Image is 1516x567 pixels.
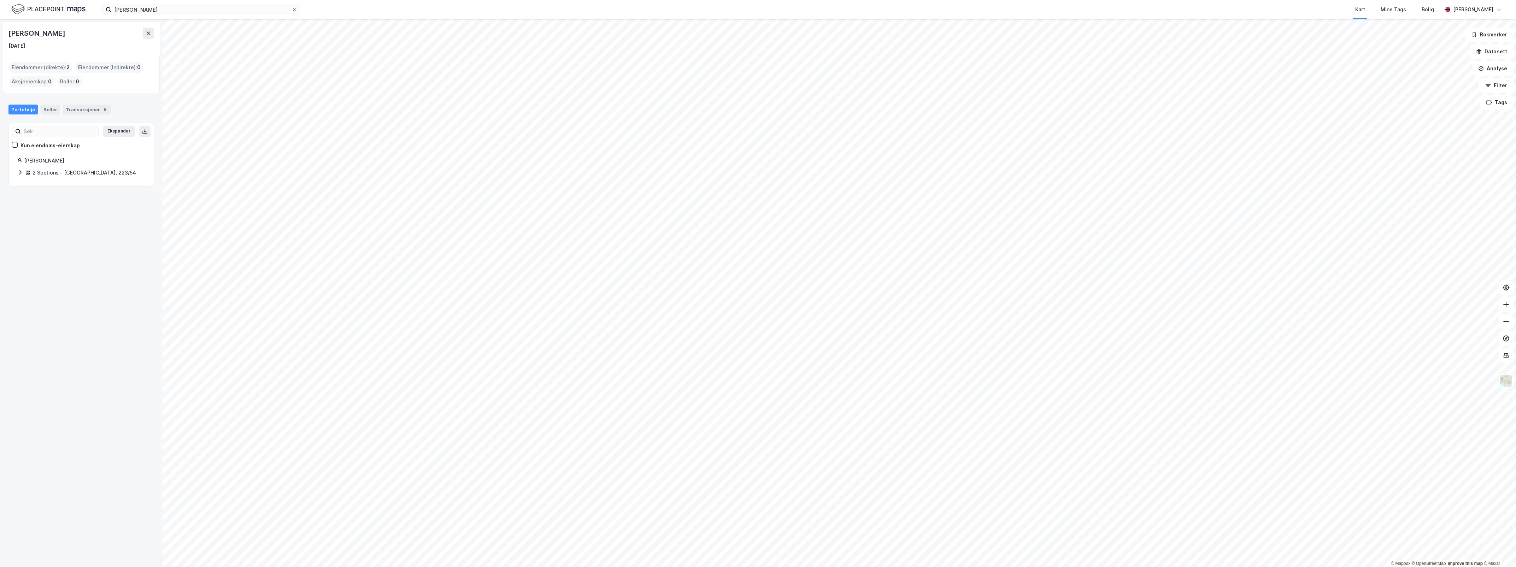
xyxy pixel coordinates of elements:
[1481,533,1516,567] iframe: Chat Widget
[57,76,82,87] div: Roller :
[8,28,66,39] div: [PERSON_NAME]
[1470,45,1513,59] button: Datasett
[1412,561,1446,566] a: OpenStreetMap
[9,76,54,87] div: Aksjeeierskap :
[1479,78,1513,93] button: Filter
[8,42,25,50] div: [DATE]
[1499,374,1513,388] img: Z
[1480,95,1513,110] button: Tags
[41,105,60,114] div: Roller
[21,126,98,137] input: Søk
[11,3,86,16] img: logo.f888ab2527a4732fd821a326f86c7f29.svg
[9,62,72,73] div: Eiendommer (direkte) :
[33,169,136,177] div: 2 Sections - [GEOGRAPHIC_DATA], 223/54
[76,77,79,86] span: 0
[111,4,292,15] input: Søk på adresse, matrikkel, gårdeiere, leietakere eller personer
[8,105,38,114] div: Portefølje
[20,141,80,150] div: Kun eiendoms-eierskap
[1472,61,1513,76] button: Analyse
[48,77,52,86] span: 0
[1448,561,1483,566] a: Improve this map
[1453,5,1493,14] div: [PERSON_NAME]
[1355,5,1365,14] div: Kart
[1465,28,1513,42] button: Bokmerker
[103,126,135,137] button: Ekspander
[75,62,143,73] div: Eiendommer (Indirekte) :
[66,63,70,72] span: 2
[1381,5,1406,14] div: Mine Tags
[24,156,145,165] div: [PERSON_NAME]
[137,63,141,72] span: 0
[1391,561,1410,566] a: Mapbox
[1422,5,1434,14] div: Bolig
[101,106,108,113] div: 5
[63,105,111,114] div: Transaksjoner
